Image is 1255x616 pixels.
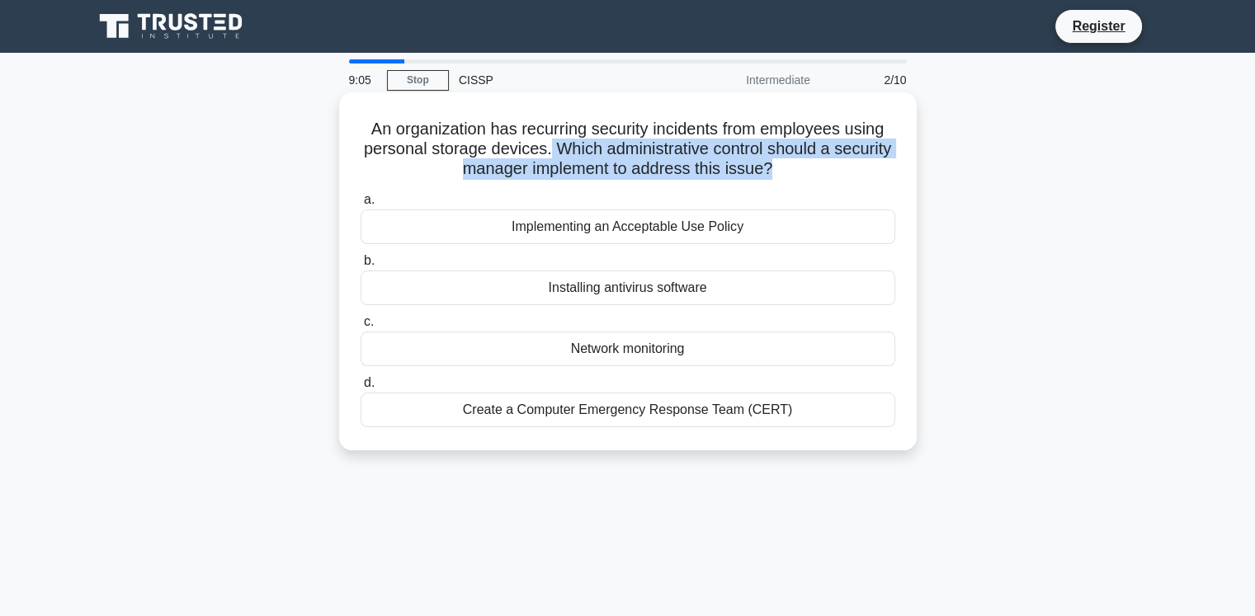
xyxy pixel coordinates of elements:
[361,332,895,366] div: Network monitoring
[361,393,895,427] div: Create a Computer Emergency Response Team (CERT)
[359,119,897,180] h5: An organization has recurring security incidents from employees using personal storage devices. W...
[449,63,676,96] div: CISSP
[364,253,375,267] span: b.
[361,209,895,244] div: Implementing an Acceptable Use Policy
[339,63,387,96] div: 9:05
[1062,16,1135,36] a: Register
[364,375,375,389] span: d.
[361,270,895,305] div: Installing antivirus software
[364,314,374,328] span: c.
[364,192,375,206] span: a.
[820,63,917,96] div: 2/10
[387,70,449,91] a: Stop
[676,63,820,96] div: Intermediate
